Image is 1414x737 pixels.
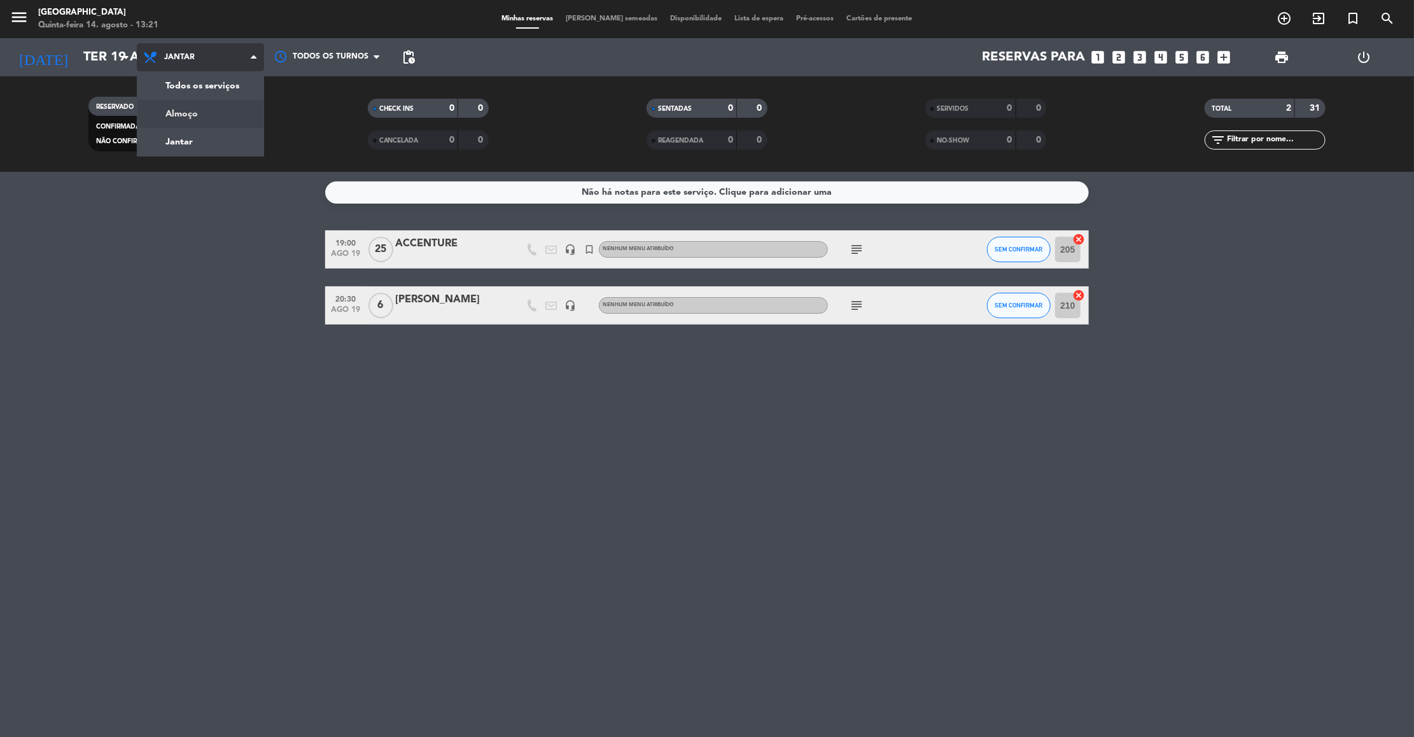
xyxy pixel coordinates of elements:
i: turned_in_not [1345,11,1361,26]
i: subject [849,298,864,313]
span: 6 [368,293,393,318]
strong: 0 [478,104,486,113]
span: SERVIDOS [937,106,969,112]
span: RESERVADO [96,104,134,110]
i: arrow_drop_down [118,50,134,65]
i: cancel [1072,233,1085,246]
span: Reservas para [983,50,1086,65]
span: Nenhum menu atribuído [603,246,674,251]
span: Cartões de presente [841,15,919,22]
strong: 0 [728,104,733,113]
strong: 0 [1036,104,1044,113]
span: NO-SHOW [937,137,969,144]
span: pending_actions [401,50,416,65]
strong: 0 [1036,136,1044,144]
span: TOTAL [1212,106,1232,112]
span: ago 19 [330,305,361,320]
a: Almoço [137,100,263,128]
div: [GEOGRAPHIC_DATA] [38,6,158,19]
strong: 31 [1310,104,1322,113]
i: exit_to_app [1311,11,1326,26]
i: looks_two [1111,49,1128,66]
span: SENTADAS [658,106,692,112]
strong: 0 [1007,136,1012,144]
span: print [1275,50,1290,65]
i: looks_4 [1153,49,1170,66]
span: Pré-acessos [790,15,841,22]
a: Jantar [137,128,263,156]
span: NÃO CONFIRMAR [96,138,151,144]
span: ago 19 [330,249,361,264]
span: Minhas reservas [496,15,560,22]
i: headset_mic [564,300,576,311]
span: Disponibilidade [664,15,729,22]
span: CHECK INS [379,106,414,112]
span: Lista de espera [729,15,790,22]
a: Todos os serviços [137,72,263,100]
i: [DATE] [10,43,77,71]
i: headset_mic [564,244,576,255]
span: Jantar [164,53,195,62]
div: ACCENTURE [395,235,503,252]
i: looks_6 [1195,49,1212,66]
strong: 0 [1007,104,1012,113]
span: 20:30 [330,291,361,305]
span: 19:00 [330,235,361,249]
i: add_circle_outline [1277,11,1292,26]
button: menu [10,8,29,31]
strong: 2 [1286,104,1291,113]
strong: 0 [449,136,454,144]
strong: 0 [478,136,486,144]
i: menu [10,8,29,27]
div: LOG OUT [1323,38,1404,76]
i: filter_list [1211,132,1226,148]
span: CONFIRMADA [96,123,140,130]
strong: 0 [449,104,454,113]
i: power_settings_new [1356,50,1371,65]
span: REAGENDADA [658,137,703,144]
span: 25 [368,237,393,262]
button: SEM CONFIRMAR [987,293,1051,318]
i: looks_one [1090,49,1107,66]
input: Filtrar por nome... [1226,133,1325,147]
span: SEM CONFIRMAR [995,302,1043,309]
strong: 0 [728,136,733,144]
span: SEM CONFIRMAR [995,246,1043,253]
span: [PERSON_NAME] semeadas [560,15,664,22]
button: SEM CONFIRMAR [987,237,1051,262]
strong: 0 [757,136,765,144]
div: Quinta-feira 14. agosto - 13:21 [38,19,158,32]
div: Não há notas para este serviço. Clique para adicionar uma [582,185,832,200]
i: looks_5 [1174,49,1191,66]
i: subject [849,242,864,257]
strong: 0 [757,104,765,113]
i: looks_3 [1132,49,1149,66]
span: Nenhum menu atribuído [603,302,674,307]
span: CANCELADA [379,137,419,144]
i: search [1380,11,1395,26]
i: cancel [1072,289,1085,302]
div: [PERSON_NAME] [395,291,503,308]
i: turned_in_not [584,244,595,255]
i: add_box [1216,49,1233,66]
